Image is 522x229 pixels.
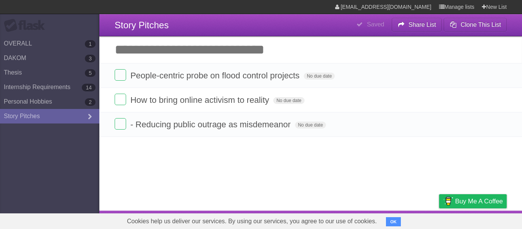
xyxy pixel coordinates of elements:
[386,217,401,226] button: OK
[460,21,501,28] b: Clone This List
[82,84,96,91] b: 14
[85,40,96,48] b: 1
[337,213,353,227] a: About
[130,120,292,129] span: - Reducing public outrage as misdemeanor
[115,94,126,105] label: Done
[363,213,394,227] a: Developers
[367,21,384,28] b: Saved
[295,122,326,128] span: No due date
[85,69,96,77] b: 5
[273,97,304,104] span: No due date
[392,18,442,32] button: Share List
[455,195,503,208] span: Buy me a coffee
[4,19,50,32] div: Flask
[443,195,453,208] img: Buy me a coffee
[409,21,436,28] b: Share List
[115,118,126,130] label: Done
[130,95,271,105] span: How to bring online activism to reality
[429,213,449,227] a: Privacy
[304,73,335,80] span: No due date
[115,69,126,81] label: Done
[115,20,169,30] span: Story Pitches
[85,55,96,62] b: 3
[403,213,420,227] a: Terms
[119,214,384,229] span: Cookies help us deliver our services. By using our services, you agree to our use of cookies.
[444,18,507,32] button: Clone This List
[130,71,302,80] span: People-centric probe on flood control projects
[85,98,96,106] b: 2
[459,213,507,227] a: Suggest a feature
[439,194,507,208] a: Buy me a coffee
